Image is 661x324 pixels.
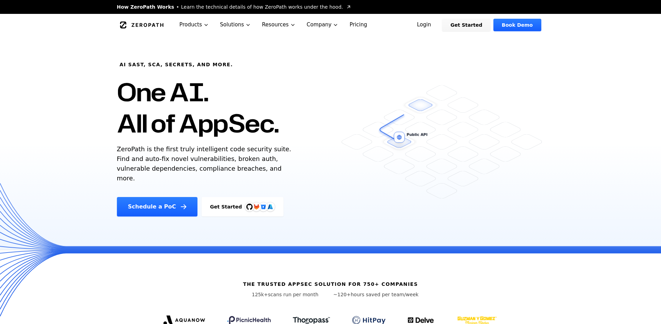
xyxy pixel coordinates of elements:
span: How ZeroPath Works [117,3,174,10]
img: Azure [268,204,273,210]
span: Learn the technical details of how ZeroPath works under the hood. [181,3,343,10]
p: ZeroPath is the first truly intelligent code security suite. Find and auto-fix novel vulnerabilit... [117,144,295,183]
img: Thoropass [293,317,330,324]
button: Resources [256,14,301,36]
nav: Global [109,14,553,36]
a: Schedule a PoC [117,197,198,216]
a: Book Demo [493,19,541,31]
p: hours saved per team/week [333,291,419,298]
svg: Bitbucket [260,203,267,211]
h6: The trusted AppSec solution for 750+ companies [243,281,418,288]
a: Get StartedGitHubGitLabAzure [202,197,283,216]
button: Company [301,14,344,36]
h6: AI SAST, SCA, Secrets, and more. [120,61,233,68]
a: Get Started [442,19,491,31]
a: Pricing [344,14,373,36]
a: How ZeroPath WorksLearn the technical details of how ZeroPath works under the hood. [117,3,351,10]
span: 125k+ [252,292,268,297]
img: GitHub [246,204,253,210]
h1: One AI. All of AppSec. [117,76,279,139]
button: Products [174,14,214,36]
span: ~120+ [333,292,351,297]
button: Solutions [214,14,256,36]
p: scans run per month [243,291,328,298]
img: GitLab [249,200,263,214]
a: Login [409,19,440,31]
